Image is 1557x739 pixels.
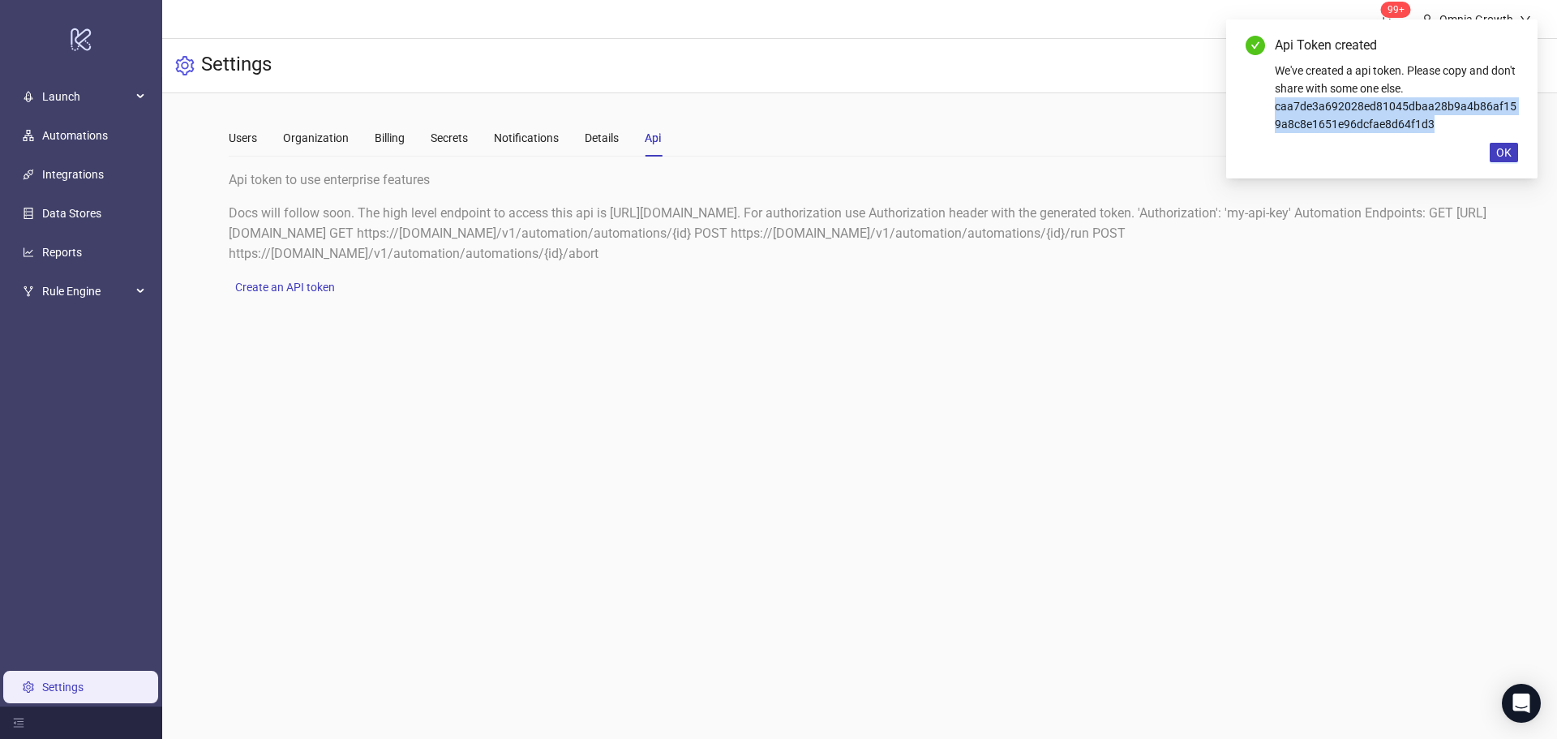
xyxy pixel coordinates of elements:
[42,80,131,113] span: Launch
[229,129,257,147] div: Users
[42,681,84,694] a: Settings
[375,129,405,147] div: Billing
[42,168,104,181] a: Integrations
[1490,143,1518,162] button: OK
[1500,36,1518,54] a: Close
[1502,684,1541,723] div: Open Intercom Messenger
[42,275,131,307] span: Rule Engine
[42,129,108,142] a: Automations
[1275,62,1518,133] div: We've created a api token. Please copy and don't share with some one else. caa7de3a692028ed81045d...
[1246,36,1265,55] span: check-circle
[229,277,341,297] button: Create an API token
[23,286,34,297] span: fork
[494,129,559,147] div: Notifications
[1496,146,1512,159] span: OK
[201,52,272,79] h3: Settings
[283,129,349,147] div: Organization
[1433,11,1520,28] div: Omnia Growth
[645,129,661,147] div: Api
[585,129,619,147] div: Details
[1520,14,1531,25] span: down
[42,246,82,259] a: Reports
[431,129,468,147] div: Secrets
[1422,14,1433,25] span: user
[175,56,195,75] span: setting
[1275,36,1518,55] div: Api Token created
[42,207,101,220] a: Data Stores
[235,281,335,294] span: Create an API token
[229,170,1491,190] div: Api token to use enterprise features
[23,91,34,102] span: rocket
[1381,2,1411,18] sup: 111
[13,717,24,728] span: menu-fold
[229,203,1491,264] div: Docs will follow soon. The high level endpoint to access this api is [URL][DOMAIN_NAME]. For auth...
